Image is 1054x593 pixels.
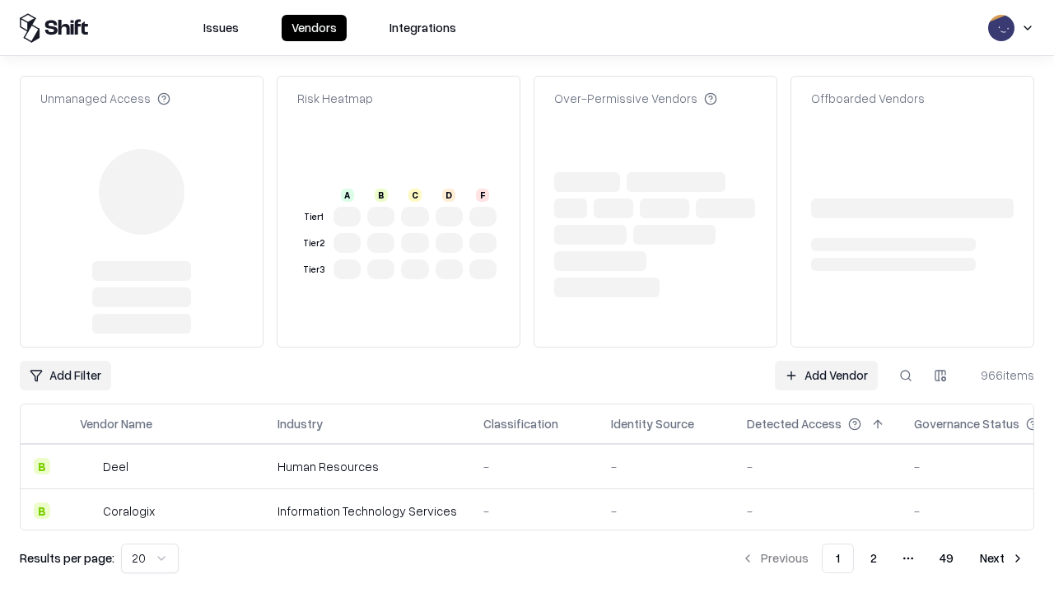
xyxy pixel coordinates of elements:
div: Tier 3 [301,263,327,277]
div: Unmanaged Access [40,90,170,107]
div: Human Resources [277,458,457,475]
button: 2 [857,544,890,573]
button: 1 [822,544,854,573]
div: - [611,502,721,520]
div: Risk Heatmap [297,90,373,107]
div: D [442,189,455,202]
div: Tier 1 [301,210,327,224]
button: Add Filter [20,361,111,390]
button: 49 [926,544,967,573]
div: Over-Permissive Vendors [554,90,717,107]
div: B [375,189,388,202]
div: Offboarded Vendors [811,90,925,107]
button: Issues [194,15,249,41]
div: - [483,502,585,520]
div: - [747,502,888,520]
img: Coralogix [80,502,96,519]
div: Governance Status [914,415,1019,432]
div: B [34,502,50,519]
a: Add Vendor [775,361,878,390]
div: Identity Source [611,415,694,432]
div: - [611,458,721,475]
div: Vendor Name [80,415,152,432]
div: F [476,189,489,202]
p: Results per page: [20,549,114,567]
div: Deel [103,458,128,475]
div: A [341,189,354,202]
div: Detected Access [747,415,842,432]
div: - [483,458,585,475]
div: B [34,458,50,474]
button: Vendors [282,15,347,41]
div: - [747,458,888,475]
button: Next [970,544,1034,573]
button: Integrations [380,15,466,41]
nav: pagination [731,544,1034,573]
div: Classification [483,415,558,432]
div: Information Technology Services [277,502,457,520]
div: Coralogix [103,502,155,520]
div: Tier 2 [301,236,327,250]
div: Industry [277,415,323,432]
img: Deel [80,458,96,474]
div: C [408,189,422,202]
div: 966 items [968,367,1034,384]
